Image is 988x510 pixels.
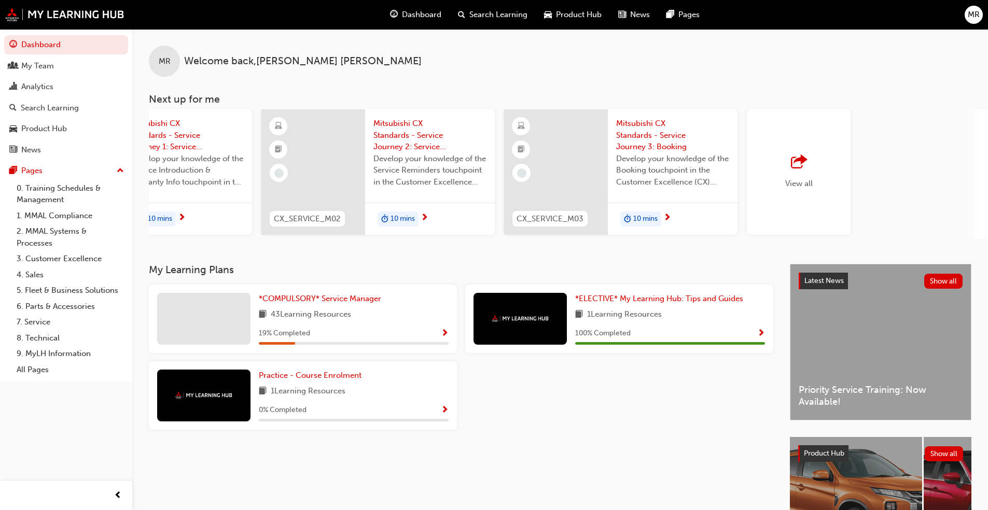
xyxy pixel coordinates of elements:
[790,264,971,420] a: Latest NewsShow allPriority Service Training: Now Available!
[9,62,17,71] span: people-icon
[5,8,124,21] a: mmal
[132,93,988,105] h3: Next up for me
[117,164,124,178] span: up-icon
[9,82,17,92] span: chart-icon
[518,120,525,133] span: learningResourceType_ELEARNING-icon
[259,294,381,303] span: *COMPULSORY* Service Manager
[441,329,449,338] span: Show Progress
[12,346,128,362] a: 9. MyLH Information
[9,124,17,134] span: car-icon
[12,208,128,224] a: 1. MMAL Compliance
[441,406,449,415] span: Show Progress
[575,294,743,303] span: *ELECTIVE* My Learning Hub: Tips and Guides
[804,276,844,285] span: Latest News
[504,109,737,235] a: CX_SERVICE_M03Mitsubishi CX Standards - Service Journey 3: BookingDevelop your knowledge of the B...
[4,56,128,76] a: My Team
[373,118,486,153] span: Mitsubishi CX Standards - Service Journey 2: Service Reminders
[633,213,658,225] span: 10 mins
[441,404,449,417] button: Show Progress
[382,4,450,25] a: guage-iconDashboard
[799,384,963,407] span: Priority Service Training: Now Available!
[12,282,128,299] a: 5. Fleet & Business Solutions
[968,9,980,21] span: MR
[536,4,610,25] a: car-iconProduct Hub
[4,98,128,118] a: Search Learning
[390,8,398,21] span: guage-icon
[12,223,128,251] a: 2. MMAL Systems & Processes
[791,155,806,169] span: outbound-icon
[184,55,422,67] span: Welcome back , [PERSON_NAME] [PERSON_NAME]
[678,9,700,21] span: Pages
[798,445,963,462] a: Product HubShow all
[21,81,53,93] div: Analytics
[21,102,79,114] div: Search Learning
[259,293,385,305] a: *COMPULSORY* Service Manager
[271,385,345,398] span: 1 Learning Resources
[391,213,415,225] span: 10 mins
[785,179,813,188] span: View all
[618,8,626,21] span: news-icon
[259,328,310,339] span: 19 % Completed
[4,33,128,161] button: DashboardMy TeamAnalyticsSearch LearningProduct HubNews
[610,4,658,25] a: news-iconNews
[12,267,128,283] a: 4. Sales
[575,308,583,321] span: book-icon
[441,327,449,340] button: Show Progress
[148,213,172,225] span: 10 mins
[544,8,552,21] span: car-icon
[4,119,128,138] a: Product Hub
[259,404,307,416] span: 0 % Completed
[9,40,17,50] span: guage-icon
[924,274,963,289] button: Show all
[131,118,244,153] span: Mitsubishi CX Standards - Service Journey 1: Service Introduction & Warranty Info
[4,140,128,160] a: News
[274,213,341,225] span: CX_SERVICE_M02
[799,273,963,289] a: Latest NewsShow all
[663,214,671,223] span: next-icon
[747,109,980,239] button: View all
[4,77,128,96] a: Analytics
[4,35,128,54] a: Dashboard
[624,212,631,226] span: duration-icon
[12,314,128,330] a: 7. Service
[261,109,495,235] a: CX_SERVICE_M02Mitsubishi CX Standards - Service Journey 2: Service RemindersDevelop your knowledg...
[575,328,631,339] span: 100 % Completed
[259,385,267,398] span: book-icon
[259,370,366,381] a: Practice - Course Enrolment
[275,120,282,133] span: learningResourceType_ELEARNING-icon
[131,153,244,188] span: Develop your knowledge of the Service Introduction & Warranty Info touchpoint in the Customer Exc...
[9,146,17,155] span: news-icon
[616,118,729,153] span: Mitsubishi CX Standards - Service Journey 3: Booking
[12,299,128,315] a: 6. Parts & Accessories
[757,329,765,338] span: Show Progress
[21,165,43,177] div: Pages
[12,362,128,378] a: All Pages
[21,123,67,135] div: Product Hub
[402,9,441,21] span: Dashboard
[9,166,17,176] span: pages-icon
[517,168,526,178] span: learningRecordVerb_NONE-icon
[259,371,361,380] span: Practice - Course Enrolment
[259,308,267,321] span: book-icon
[469,9,527,21] span: Search Learning
[381,212,388,226] span: duration-icon
[925,446,964,461] button: Show all
[421,214,428,223] span: next-icon
[175,392,232,399] img: mmal
[518,143,525,157] span: booktick-icon
[517,213,583,225] span: CX_SERVICE_M03
[12,330,128,346] a: 8. Technical
[4,161,128,180] button: Pages
[274,168,284,178] span: learningRecordVerb_NONE-icon
[450,4,536,25] a: search-iconSearch Learning
[114,489,122,502] span: prev-icon
[21,60,54,72] div: My Team
[616,153,729,188] span: Develop your knowledge of the Booking touchpoint in the Customer Excellence (CX) Service journey.
[965,6,983,24] button: MR
[12,251,128,267] a: 3. Customer Excellence
[492,315,549,322] img: mmal
[556,9,602,21] span: Product Hub
[275,143,282,157] span: booktick-icon
[575,293,747,305] a: *ELECTIVE* My Learning Hub: Tips and Guides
